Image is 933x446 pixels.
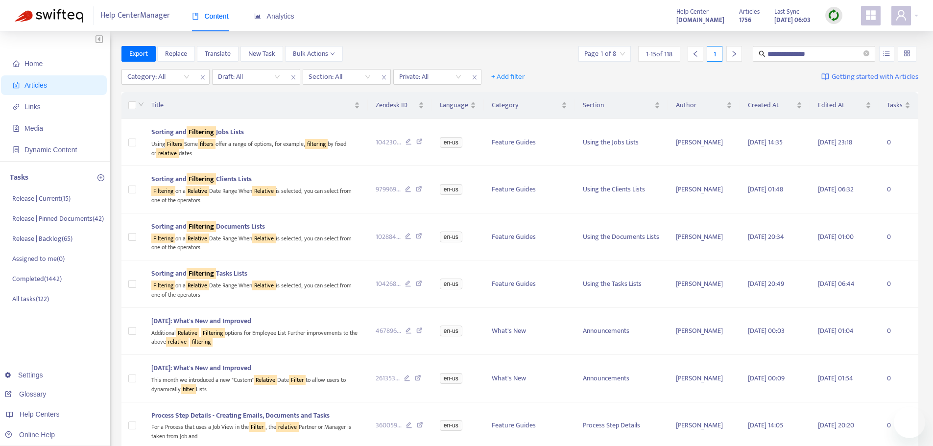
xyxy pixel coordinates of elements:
span: Created At [748,100,794,111]
span: 979969 ... [376,184,401,195]
span: 261353 ... [376,373,400,384]
td: 0 [879,213,918,260]
span: down [138,101,144,107]
div: on a Date Range When is selected, you can select from one of the operators [151,232,360,252]
span: 104268 ... [376,279,401,289]
td: [PERSON_NAME] [668,308,740,355]
sqkw: Relative [252,281,276,290]
span: + Add filter [491,71,525,83]
span: close [378,71,390,83]
div: This month we introduced a new "Custom" Date to allow users to dynamically Lists [151,374,360,394]
span: Help Center Manager [100,6,170,25]
p: All tasks ( 122 ) [12,294,49,304]
span: [DATE] 20:20 [818,420,854,431]
td: 0 [879,308,918,355]
span: Articles [739,6,760,17]
span: plus-circle [97,174,104,181]
iframe: Button to launch messaging window [894,407,925,438]
span: Replace [165,48,187,59]
span: Process Step Details - Creating Emails, Documents and Tasks [151,410,330,421]
sqkw: filtering [305,139,328,149]
span: [DATE] 00:09 [748,373,785,384]
span: right [731,50,738,57]
td: Announcements [575,355,668,402]
span: New Task [248,48,275,59]
span: en-us [440,184,462,195]
span: Articles [24,81,47,89]
span: Section [583,100,652,111]
span: Sorting and Jobs Lists [151,126,244,138]
button: Export [121,46,156,62]
span: Help Centers [20,410,60,418]
sqkw: Filters [165,139,184,149]
sqkw: filtering [190,337,213,347]
span: [DATE]: What's New and Improved [151,315,251,327]
span: down [330,51,335,56]
div: 1 [707,46,722,62]
button: unordered-list [879,46,894,62]
sqkw: Filtering [151,281,175,290]
span: [DATE] 00:03 [748,325,785,336]
strong: [DATE] 06:03 [774,15,811,25]
td: 0 [879,166,918,213]
p: Tasks [10,172,28,184]
sqkw: Relative [186,186,209,196]
span: [DATE] 01:48 [748,184,783,195]
span: book [192,13,199,20]
span: area-chart [254,13,261,20]
span: Language [440,100,468,111]
sqkw: Filtering [187,268,216,279]
span: [DATE] 06:44 [818,278,855,289]
td: Using the Tasks Lists [575,260,668,307]
th: Tasks [879,92,918,119]
strong: [DOMAIN_NAME] [676,15,724,25]
td: Using the Jobs Lists [575,119,668,166]
td: Announcements [575,308,668,355]
span: en-us [440,137,462,148]
span: Edited At [818,100,863,111]
span: en-us [440,326,462,336]
sqkw: Relative [254,375,277,385]
sqkw: Relative [186,281,209,290]
sqkw: Relative [252,186,276,196]
td: [PERSON_NAME] [668,213,740,260]
span: search [759,50,766,57]
span: unordered-list [883,50,890,57]
sqkw: filters [198,139,215,149]
span: en-us [440,373,462,384]
span: left [692,50,699,57]
a: Getting started with Articles [821,69,918,85]
span: [DATE] 06:32 [818,184,854,195]
span: link [13,103,20,110]
span: en-us [440,232,462,242]
p: Release | Pinned Documents ( 42 ) [12,213,104,224]
span: Media [24,124,43,132]
span: Dynamic Content [24,146,77,154]
span: en-us [440,420,462,431]
sqkw: filter [181,384,196,394]
td: Feature Guides [484,213,575,260]
strong: 1756 [739,15,751,25]
td: Feature Guides [484,166,575,213]
img: image-link [821,73,829,81]
td: What's New [484,355,575,402]
td: Feature Guides [484,119,575,166]
td: 0 [879,355,918,402]
button: Translate [197,46,239,62]
button: Replace [157,46,195,62]
td: Using the Documents Lists [575,213,668,260]
sqkw: Filter [249,422,265,432]
span: [DATE] 20:49 [748,278,784,289]
span: user [895,9,907,21]
span: Analytics [254,12,294,20]
span: container [13,146,20,153]
span: [DATE] 01:00 [818,231,854,242]
span: Sorting and Tasks Lists [151,268,247,279]
img: Swifteq [15,9,83,23]
td: 0 [879,260,918,307]
span: account-book [13,82,20,89]
span: file-image [13,125,20,132]
sqkw: Filtering [151,234,175,243]
th: Title [144,92,368,119]
td: 0 [879,119,918,166]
